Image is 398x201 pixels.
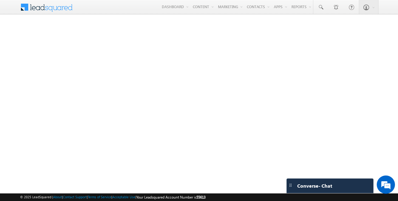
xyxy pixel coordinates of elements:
[20,194,206,200] span: © 2025 LeadSquared | | | | |
[63,195,87,199] a: Contact Support
[288,183,293,188] img: carter-drag
[136,195,206,199] span: Your Leadsquared Account Number is
[88,195,111,199] a: Terms of Service
[297,183,332,189] span: Converse - Chat
[196,195,206,199] span: 55613
[53,195,62,199] a: About
[112,195,135,199] a: Acceptable Use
